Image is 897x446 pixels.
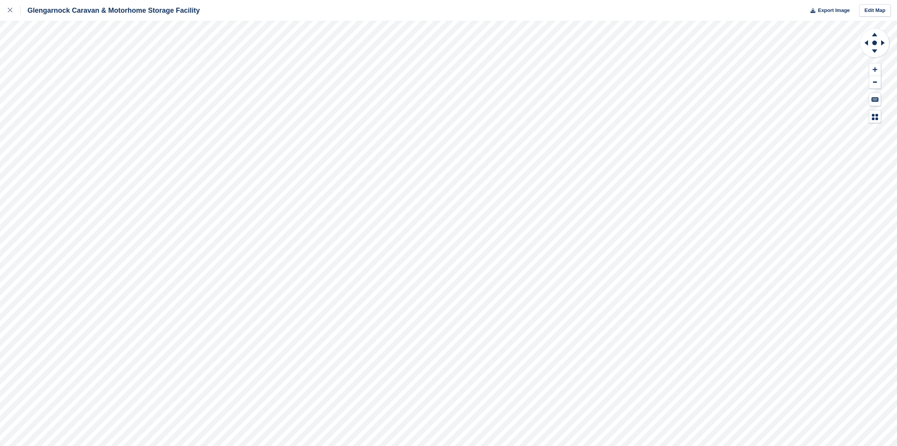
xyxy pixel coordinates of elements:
button: Zoom Out [869,76,881,89]
button: Map Legend [869,110,881,123]
button: Zoom In [869,63,881,76]
button: Export Image [806,4,850,17]
div: Glengarnock Caravan & Motorhome Storage Facility [20,6,200,15]
button: Keyboard Shortcuts [869,93,881,106]
span: Export Image [818,7,849,14]
a: Edit Map [859,4,891,17]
